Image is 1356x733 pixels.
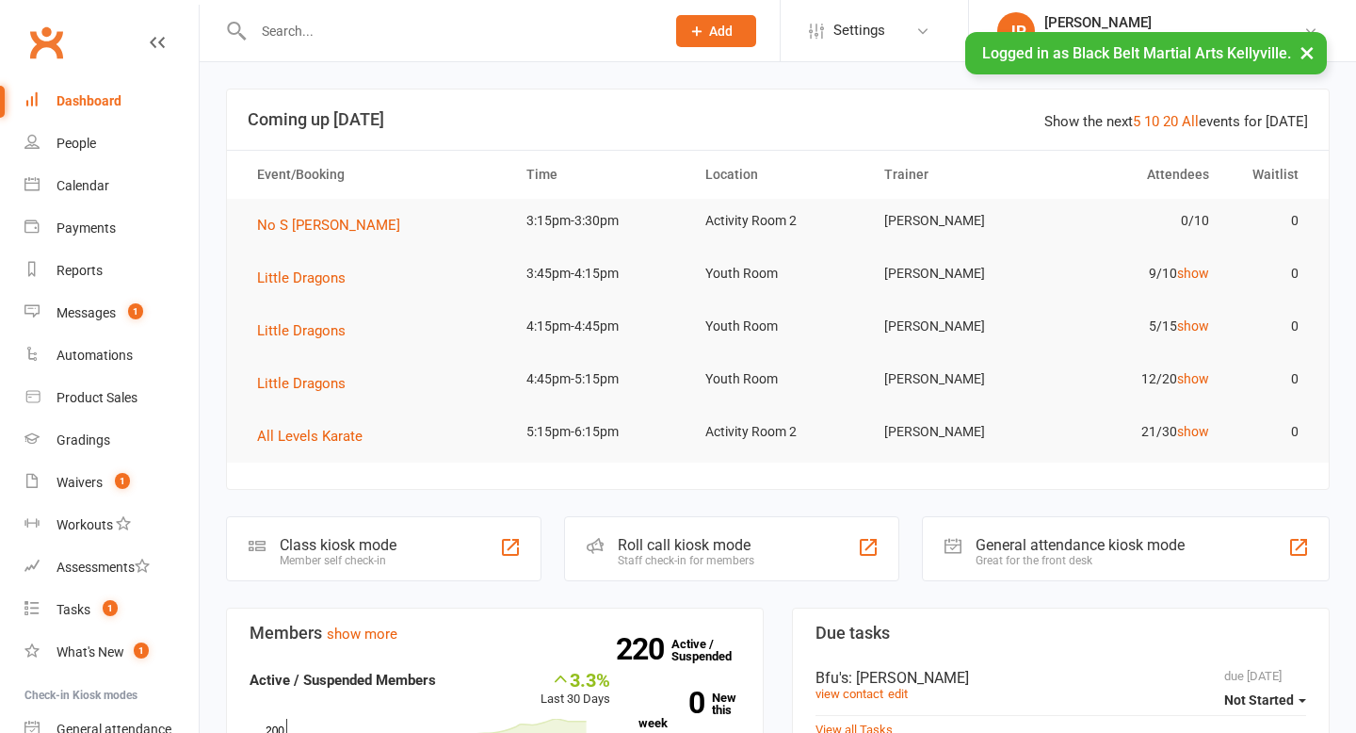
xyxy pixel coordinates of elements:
a: Gradings [24,419,199,462]
div: Payments [56,220,116,236]
td: 0 [1226,410,1316,454]
a: Clubworx [23,19,70,66]
button: Not Started [1224,683,1306,717]
td: 0/10 [1046,199,1225,243]
a: 5 [1133,113,1140,130]
td: 0 [1226,252,1316,296]
th: Time [509,151,688,199]
h3: Due tasks [815,624,1306,643]
h3: Coming up [DATE] [248,110,1308,129]
div: JP [997,12,1035,50]
div: Great for the front desk [976,554,1185,567]
div: Roll call kiosk mode [618,536,754,554]
div: Member self check-in [280,554,396,567]
a: show [1177,266,1209,281]
td: Activity Room 2 [688,410,867,454]
button: No S [PERSON_NAME] [257,214,413,236]
td: [PERSON_NAME] [867,410,1046,454]
div: Messages [56,305,116,320]
div: Waivers [56,475,103,490]
div: Dashboard [56,93,121,108]
td: 4:45pm-5:15pm [509,357,688,401]
button: All Levels Karate [257,425,376,448]
div: General attendance kiosk mode [976,536,1185,554]
th: Attendees [1046,151,1225,199]
button: Little Dragons [257,319,359,342]
a: Tasks 1 [24,589,199,631]
a: show [1177,318,1209,334]
td: [PERSON_NAME] [867,304,1046,349]
span: All Levels Karate [257,428,363,445]
td: [PERSON_NAME] [867,357,1046,401]
a: 0New this week [638,692,740,729]
a: Reports [24,250,199,292]
span: Add [709,24,733,39]
td: [PERSON_NAME] [867,252,1046,296]
td: 5:15pm-6:15pm [509,410,688,454]
div: Black Belt Martial Arts [GEOGRAPHIC_DATA] [1044,31,1303,48]
a: 220Active / Suspended [671,624,754,676]
span: Little Dragons [257,322,346,339]
a: Waivers 1 [24,462,199,504]
div: Tasks [56,602,90,617]
div: Class kiosk mode [280,536,396,554]
div: Show the next events for [DATE] [1044,110,1308,133]
span: Settings [833,9,885,52]
th: Waitlist [1226,151,1316,199]
td: Activity Room 2 [688,199,867,243]
td: 0 [1226,357,1316,401]
th: Trainer [867,151,1046,199]
a: show [1177,424,1209,439]
div: 3.3% [541,669,610,690]
td: 0 [1226,199,1316,243]
div: Reports [56,263,103,278]
h3: Members [250,624,740,643]
a: 20 [1163,113,1178,130]
a: show [1177,371,1209,386]
a: Messages 1 [24,292,199,334]
div: Last 30 Days [541,669,610,709]
a: Assessments [24,546,199,589]
div: Automations [56,348,133,363]
a: Payments [24,207,199,250]
a: edit [888,687,908,701]
strong: Active / Suspended Members [250,672,436,689]
a: show more [327,626,397,643]
div: Bfu's [815,669,1306,687]
a: People [24,122,199,165]
th: Event/Booking [240,151,509,199]
span: No S [PERSON_NAME] [257,217,400,234]
div: Assessments [56,560,150,575]
a: Dashboard [24,80,199,122]
span: 1 [128,303,143,319]
span: : [PERSON_NAME] [848,669,969,687]
div: What's New [56,644,124,660]
span: 1 [103,600,118,616]
a: All [1182,113,1199,130]
div: People [56,136,96,151]
strong: 220 [616,635,671,663]
div: [PERSON_NAME] [1044,14,1303,31]
a: Workouts [24,504,199,546]
td: Youth Room [688,252,867,296]
td: 9/10 [1046,252,1225,296]
a: 10 [1144,113,1159,130]
div: Gradings [56,432,110,448]
button: Add [676,15,756,47]
td: 12/20 [1046,357,1225,401]
div: Workouts [56,517,113,532]
span: Little Dragons [257,375,346,392]
button: Little Dragons [257,372,359,395]
td: 21/30 [1046,410,1225,454]
a: Automations [24,334,199,377]
span: 1 [115,473,130,489]
td: 4:15pm-4:45pm [509,304,688,349]
td: Youth Room [688,304,867,349]
input: Search... [248,18,652,44]
a: What's New1 [24,631,199,674]
strong: 0 [638,689,704,717]
td: [PERSON_NAME] [867,199,1046,243]
div: Calendar [56,178,109,193]
td: Youth Room [688,357,867,401]
td: 3:15pm-3:30pm [509,199,688,243]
